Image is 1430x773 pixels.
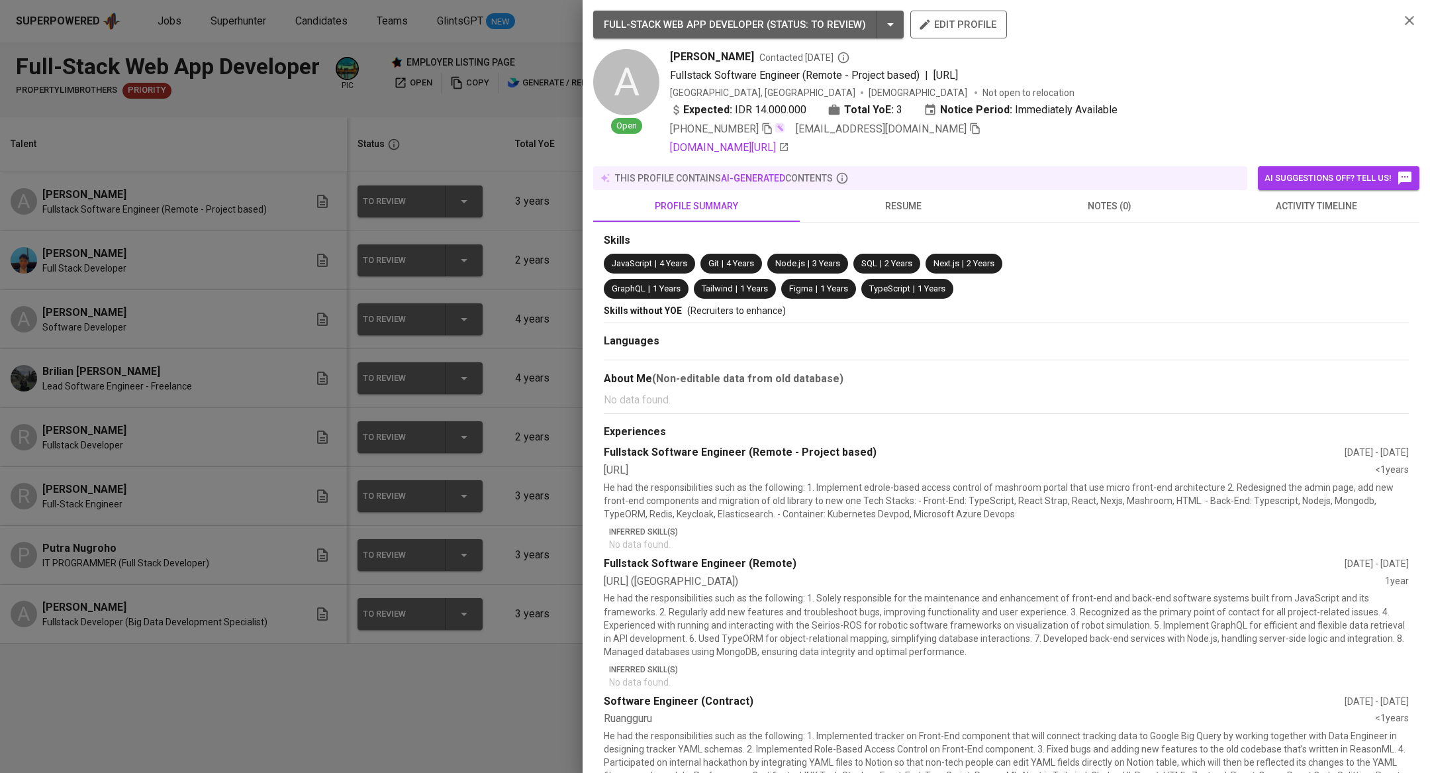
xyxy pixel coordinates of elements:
span: edit profile [921,16,996,33]
span: 1 Years [918,283,945,293]
span: Next.js [933,258,959,268]
div: Languages [604,334,1409,349]
span: Contacted [DATE] [759,51,850,64]
div: Skills [604,233,1409,248]
span: 4 Years [726,258,754,268]
span: Figma [789,283,813,293]
span: (Recruiters to enhance) [687,305,786,316]
svg: By Batam recruiter [837,51,850,64]
span: GraphQL [612,283,645,293]
span: Skills without YOE [604,305,682,316]
p: No data found. [609,538,1409,551]
span: | [655,258,657,270]
span: [URL] [933,69,958,81]
p: No data found. [604,392,1409,408]
div: Ruangguru [604,711,1375,727]
span: [DEMOGRAPHIC_DATA] [869,86,969,99]
a: edit profile [910,19,1007,29]
span: profile summary [601,198,792,215]
span: Fullstack Software Engineer (Remote - Project based) [670,69,920,81]
span: Open [611,120,642,132]
span: Node.js [775,258,805,268]
div: [DATE] - [DATE] [1345,695,1409,708]
b: (Non-editable data from old database) [652,372,843,385]
p: He had the responsibilities such as the following: 1. Solely responsible for the maintenance and ... [604,592,1409,658]
span: AI-generated [721,173,785,183]
div: [DATE] - [DATE] [1345,446,1409,459]
p: Inferred Skill(s) [609,664,1409,676]
button: FULL-STACK WEB APP DEVELOPER (STATUS: To Review) [593,11,904,38]
b: Notice Period: [940,102,1012,118]
b: Total YoE: [844,102,894,118]
div: Fullstack Software Engineer (Remote) [604,556,1345,572]
span: | [722,258,724,270]
span: 3 [896,102,902,118]
span: notes (0) [1014,198,1205,215]
span: 1 Years [740,283,768,293]
span: | [736,283,738,295]
p: Not open to relocation [982,86,1074,99]
img: magic_wand.svg [775,123,785,133]
span: JavaScript [612,258,652,268]
span: 1 Years [653,283,681,293]
a: [DOMAIN_NAME][URL] [670,140,789,156]
span: Tailwind [702,283,733,293]
span: | [925,68,928,83]
span: 3 Years [812,258,840,268]
span: | [880,258,882,270]
span: | [816,283,818,295]
div: A [593,49,659,115]
span: 1 Years [820,283,848,293]
div: 1 year [1385,574,1409,590]
div: [URL] [604,463,1375,478]
div: [URL] ([GEOGRAPHIC_DATA]) [604,574,1385,590]
p: He had the responsibilities such as the following: 1. Implement edrole-based access control of ma... [604,481,1409,521]
b: Expected: [683,102,732,118]
div: [GEOGRAPHIC_DATA], [GEOGRAPHIC_DATA] [670,86,855,99]
div: [DATE] - [DATE] [1345,557,1409,570]
span: 2 Years [967,258,994,268]
span: Git [708,258,719,268]
span: TypeScript [869,283,910,293]
div: About Me [604,371,1409,387]
span: [PHONE_NUMBER] [670,123,759,135]
button: edit profile [910,11,1007,38]
span: [PERSON_NAME] [670,49,754,65]
button: AI suggestions off? Tell us! [1258,166,1419,190]
span: resume [808,198,998,215]
span: activity timeline [1221,198,1411,215]
span: AI suggestions off? Tell us! [1264,170,1413,186]
span: | [962,258,964,270]
span: | [648,283,650,295]
div: Experiences [604,425,1409,440]
span: SQL [861,258,877,268]
p: this profile contains contents [615,172,833,185]
span: 4 Years [659,258,687,268]
p: Inferred Skill(s) [609,526,1409,538]
div: <1 years [1375,711,1409,727]
div: <1 years [1375,463,1409,478]
span: ( STATUS : To Review ) [767,19,866,30]
span: 2 Years [884,258,912,268]
div: Immediately Available [924,102,1118,118]
span: [EMAIL_ADDRESS][DOMAIN_NAME] [796,123,967,135]
p: No data found. [609,676,1409,689]
div: Fullstack Software Engineer (Remote - Project based) [604,445,1345,460]
span: | [913,283,915,295]
span: | [808,258,810,270]
div: Software Engineer (Contract) [604,694,1345,709]
div: IDR 14.000.000 [670,102,806,118]
span: FULL-STACK WEB APP DEVELOPER [604,19,764,30]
